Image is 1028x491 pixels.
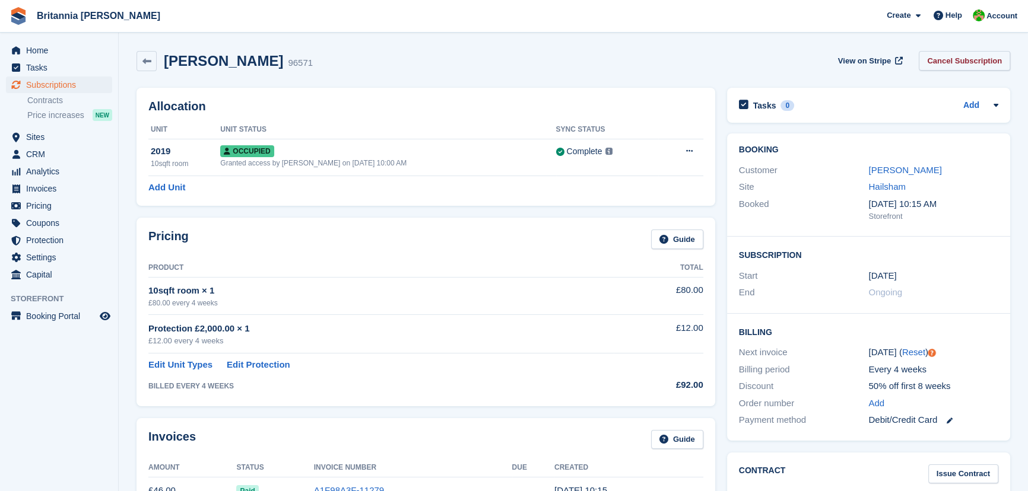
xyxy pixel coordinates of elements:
a: Reset [902,347,925,357]
span: Pricing [26,197,97,214]
div: £92.00 [614,378,703,392]
div: BILLED EVERY 4 WEEKS [148,381,614,391]
time: 2025-07-20 23:00:00 UTC [868,269,896,283]
a: Guide [651,229,703,249]
div: Discount [739,380,869,393]
div: 50% off first 8 weeks [868,380,998,393]
span: CRM [26,146,97,162]
div: Site [739,180,869,194]
span: Home [26,42,97,59]
span: Tasks [26,59,97,76]
th: Product [148,259,614,278]
div: [DATE] ( ) [868,346,998,359]
h2: Allocation [148,100,703,113]
div: 2019 [151,145,220,158]
th: Unit Status [220,120,556,139]
th: Amount [148,458,236,477]
img: Wendy Thorp [973,9,985,21]
h2: Booking [739,145,998,155]
a: Issue Contract [928,464,998,484]
div: 10sqft room × 1 [148,284,614,298]
a: menu [6,180,112,197]
a: Cancel Subscription [919,51,1010,71]
div: Debit/Credit Card [868,413,998,427]
h2: Pricing [148,229,189,249]
a: Britannia [PERSON_NAME] [32,6,165,25]
a: Add [868,397,884,410]
span: Help [945,9,962,21]
div: £12.00 every 4 weeks [148,335,614,347]
a: menu [6,215,112,231]
a: Edit Unit Types [148,358,212,372]
span: Booking Portal [26,308,97,324]
h2: Billing [739,326,998,337]
div: 0 [780,100,794,111]
a: menu [6,59,112,76]
a: Edit Protection [227,358,290,372]
span: View on Stripe [838,55,891,67]
a: [PERSON_NAME] [868,165,941,175]
div: Complete [567,145,602,158]
a: menu [6,266,112,283]
a: menu [6,308,112,324]
span: Analytics [26,163,97,180]
div: NEW [93,109,112,121]
span: Settings [26,249,97,266]
a: Guide [651,430,703,449]
a: View on Stripe [833,51,905,71]
a: menu [6,76,112,93]
span: Create [887,9,910,21]
span: Coupons [26,215,97,231]
div: Customer [739,164,869,177]
div: [DATE] 10:15 AM [868,197,998,211]
div: Order number [739,397,869,410]
div: End [739,286,869,299]
a: Hailsham [868,181,906,192]
th: Created [554,458,703,477]
h2: [PERSON_NAME] [164,53,283,69]
img: icon-info-grey-7440780725fd019a000dd9b08b2336e03edf1995a4989e88bcd33f0948082b44.svg [605,148,613,155]
h2: Invoices [148,430,196,449]
span: Account [986,10,1017,22]
h2: Subscription [739,248,998,260]
a: menu [6,163,112,180]
h2: Contract [739,464,786,484]
a: menu [6,197,112,214]
a: menu [6,146,112,162]
div: Granted access by [PERSON_NAME] on [DATE] 10:00 AM [220,158,556,168]
th: Invoice Number [314,458,512,477]
th: Due [512,458,554,477]
span: Sites [26,129,97,145]
span: Ongoing [868,287,902,297]
div: Billing period [739,363,869,377]
div: Start [739,269,869,283]
div: Booked [739,197,869,222]
th: Unit [148,120,220,139]
th: Total [614,259,703,278]
span: Subscriptions [26,76,97,93]
span: Occupied [220,145,274,157]
a: Add [963,99,979,113]
a: Contracts [27,95,112,106]
h2: Tasks [753,100,776,111]
a: menu [6,129,112,145]
div: Protection £2,000.00 × 1 [148,322,614,336]
a: Price increases NEW [27,109,112,122]
span: Storefront [11,293,118,305]
span: Protection [26,232,97,248]
div: 96571 [288,56,313,70]
a: menu [6,249,112,266]
span: Invoices [26,180,97,197]
img: stora-icon-8386f47178a22dfd0bd8f6a31ec36ba5ce8667c1dd55bd0f319d3a0aa187defe.svg [9,7,27,25]
div: 10sqft room [151,158,220,169]
a: menu [6,232,112,248]
div: £80.00 every 4 weeks [148,298,614,308]
a: Add Unit [148,181,185,195]
span: Capital [26,266,97,283]
th: Sync Status [556,120,659,139]
span: Price increases [27,110,84,121]
a: menu [6,42,112,59]
div: Storefront [868,211,998,222]
a: Preview store [98,309,112,323]
div: Payment method [739,413,869,427]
